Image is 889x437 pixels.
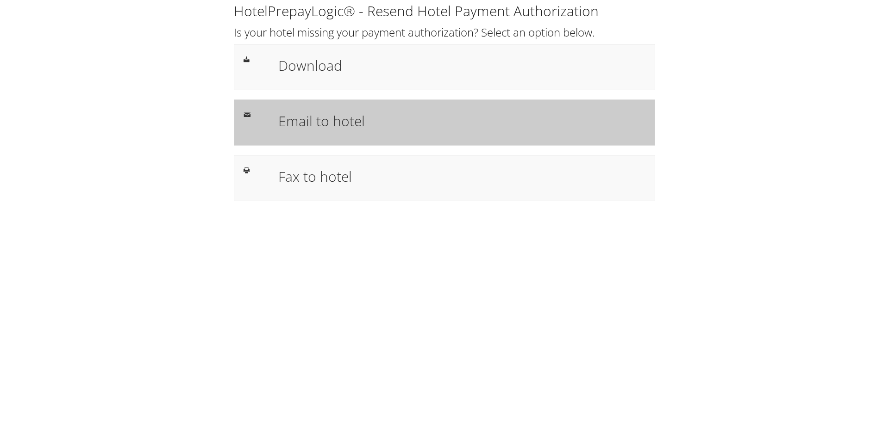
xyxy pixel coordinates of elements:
a: Download [234,44,655,90]
h1: Email to hotel [278,111,645,131]
h1: HotelPrepayLogic® - Resend Hotel Payment Authorization [234,1,655,21]
h1: Download [278,55,645,76]
h2: Is your hotel missing your payment authorization? Select an option below. [234,25,655,40]
a: Email to hotel [234,99,655,146]
a: Fax to hotel [234,155,655,201]
h1: Fax to hotel [278,166,645,187]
